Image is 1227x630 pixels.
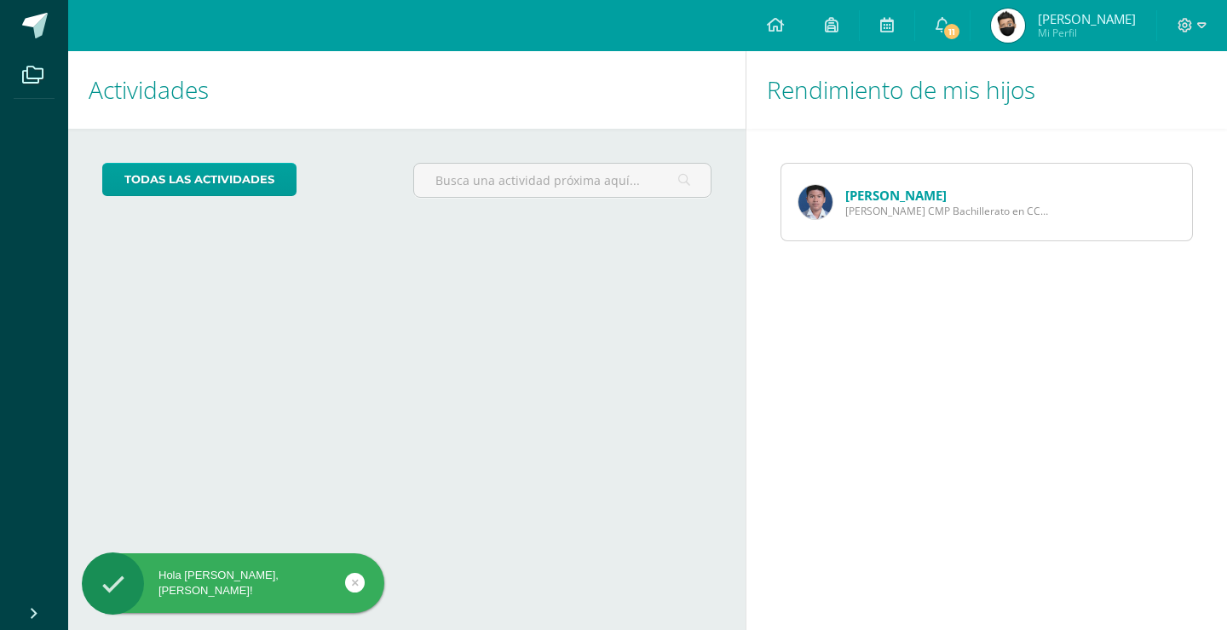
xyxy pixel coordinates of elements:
input: Busca una actividad próxima aquí... [414,164,710,197]
a: [PERSON_NAME] [845,187,947,204]
a: todas las Actividades [102,163,297,196]
div: Hola [PERSON_NAME], [PERSON_NAME]! [82,568,384,598]
img: adb1ac5a424cf134613123b399ba3d5c.png [798,185,832,219]
img: 74f5c192336581ee8aee24671a18ee1f.png [991,9,1025,43]
span: [PERSON_NAME] CMP Bachillerato en CCLL con Orientación en Computación [845,204,1050,218]
h1: Actividades [89,51,725,129]
h1: Rendimiento de mis hijos [767,51,1207,129]
span: Mi Perfil [1038,26,1136,40]
span: [PERSON_NAME] [1038,10,1136,27]
span: 11 [942,22,961,41]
